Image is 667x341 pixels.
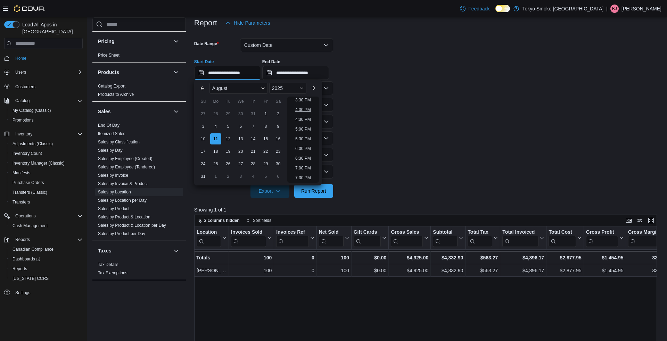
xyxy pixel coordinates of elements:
h3: Taxes [98,247,112,254]
a: Catalog Export [98,84,125,89]
a: Sales by Employee (Created) [98,156,153,161]
div: day-16 [273,133,284,144]
button: Gross Sales [391,229,428,247]
button: Reports [1,235,85,244]
div: day-2 [273,108,284,119]
span: Settings [13,288,83,297]
ul: Time [287,97,319,183]
span: Reports [10,265,83,273]
div: Fr [260,96,271,107]
button: Settings [1,288,85,298]
div: day-13 [235,133,246,144]
div: Subtotal [433,229,458,247]
input: Dark Mode [495,5,510,12]
div: day-28 [248,158,259,169]
button: 2 columns hidden [195,216,242,225]
div: day-21 [248,146,259,157]
a: Inventory Count [10,149,45,158]
a: Price Sheet [98,53,120,58]
div: day-27 [198,108,209,119]
span: Hide Parameters [234,19,270,26]
div: Total Invoiced [502,229,538,247]
span: Users [13,68,83,76]
li: 4:00 PM [293,106,314,114]
div: $4,925.00 [391,253,428,262]
div: Gross Profit [586,229,618,247]
li: 7:00 PM [293,164,314,172]
span: Adjustments (Classic) [13,141,53,147]
div: Total Cost [549,229,576,247]
span: Dashboards [13,256,40,262]
button: Transfers (Classic) [7,188,85,197]
span: Run Report [301,188,326,194]
span: Reports [13,266,27,272]
div: Sa [273,96,284,107]
span: Sales by Product per Day [98,231,145,236]
div: Invoices Ref [276,229,308,247]
input: Press the down key to open a popover containing a calendar. [262,66,329,80]
div: We [235,96,246,107]
h3: Report [194,19,217,27]
div: Tu [223,96,234,107]
button: Manifests [7,168,85,178]
div: day-26 [223,158,234,169]
a: Customers [13,83,38,91]
span: Operations [15,213,36,219]
label: Start Date [194,59,214,65]
div: day-11 [210,133,221,144]
button: Custom Date [240,38,333,52]
span: Sales by Product [98,206,130,211]
span: Sales by Employee (Created) [98,156,153,161]
span: Export [255,184,285,198]
div: Gift Card Sales [353,229,381,247]
div: day-10 [198,133,209,144]
button: Total Invoiced [502,229,544,247]
span: Inventory [15,131,32,137]
div: $0.00 [353,253,386,262]
div: Pricing [92,51,186,62]
button: Net Sold [319,229,349,247]
div: day-29 [223,108,234,119]
a: My Catalog (Classic) [10,106,54,115]
div: Location [197,229,221,247]
div: Products [92,82,186,101]
span: Users [15,69,26,75]
a: Sales by Product & Location per Day [98,223,166,228]
p: [PERSON_NAME] [621,5,661,13]
button: Products [98,69,171,76]
span: Customers [13,82,83,91]
a: Sales by Employee (Tendered) [98,165,155,169]
span: BJ [612,5,617,13]
a: Itemized Sales [98,131,125,136]
span: Reports [13,235,83,244]
span: Sales by Invoice [98,173,128,178]
a: Feedback [457,2,492,16]
div: 0 [276,253,314,262]
button: Sales [172,107,180,116]
button: Purchase Orders [7,178,85,188]
div: Total Tax [468,229,492,247]
a: Sales by Location [98,190,131,194]
div: day-12 [223,133,234,144]
div: day-1 [210,171,221,182]
span: Sales by Classification [98,139,140,145]
button: Pricing [98,38,171,45]
span: 2025 [272,85,283,91]
div: Net Sold [319,229,343,247]
div: day-9 [273,121,284,132]
div: Gross Margin [628,229,663,247]
div: [PERSON_NAME] [197,266,227,275]
p: Showing 1 of 1 [194,206,661,213]
li: 6:30 PM [293,154,314,163]
div: day-19 [223,146,234,157]
button: Location [197,229,227,247]
div: $4,896.17 [502,253,544,262]
h3: Sales [98,108,111,115]
span: Reports [15,237,30,242]
span: Cash Management [10,222,83,230]
button: Open list of options [323,85,329,91]
a: [US_STATE] CCRS [10,274,51,283]
button: [US_STATE] CCRS [7,274,85,283]
div: day-1 [260,108,271,119]
div: Invoices Sold [231,229,266,236]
